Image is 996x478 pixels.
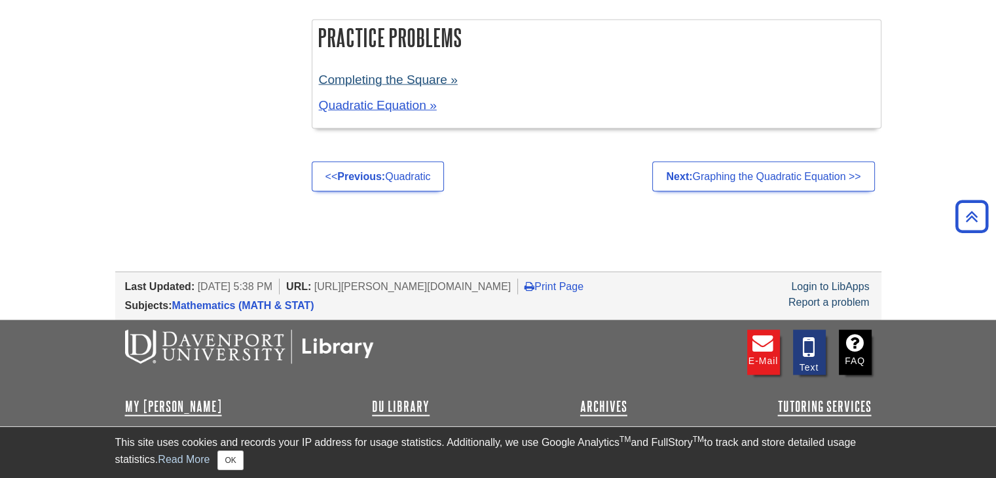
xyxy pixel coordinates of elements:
a: Text [793,330,826,375]
span: URL: [286,281,311,292]
strong: Previous: [337,171,385,182]
a: Mathematics (MATH & STAT) [172,300,314,311]
a: Login to LibApps [791,281,869,292]
span: Last Updated: [125,281,195,292]
strong: Next: [666,171,692,182]
a: Next:Graphing the Quadratic Equation >> [652,162,874,192]
sup: TM [619,435,631,444]
span: Subjects: [125,300,172,311]
a: FAQ [839,330,872,375]
a: <<Previous:Quadratic [312,162,445,192]
button: Close [217,450,243,470]
a: E-mail [747,330,780,375]
a: Tutoring Services [777,399,871,414]
a: Report a problem [788,297,870,308]
span: [DATE] 5:38 PM [198,281,272,292]
a: Back to Top [951,208,993,225]
a: Quadratic Equation » [319,98,437,112]
a: DU Library [372,399,430,414]
sup: TM [693,435,704,444]
i: Print Page [525,281,534,291]
img: DU Libraries [125,330,374,364]
h2: Practice Problems [312,20,881,55]
a: Completing the Square » [319,73,458,86]
div: This site uses cookies and records your IP address for usage statistics. Additionally, we use Goo... [115,435,881,470]
a: Read More [158,454,210,465]
a: Archives [580,399,627,414]
a: Print Page [525,281,583,292]
a: My [PERSON_NAME] [125,399,222,414]
span: [URL][PERSON_NAME][DOMAIN_NAME] [314,281,511,292]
